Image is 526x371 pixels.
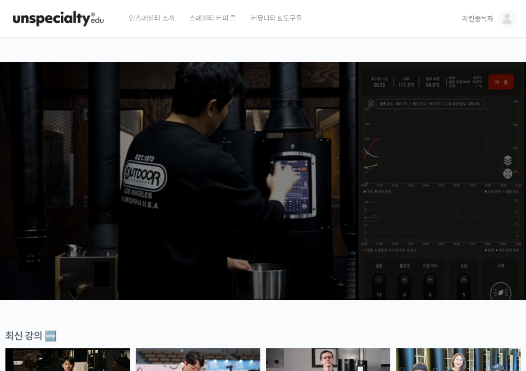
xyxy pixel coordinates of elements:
[5,330,521,343] div: 최신 강의 🆕
[10,189,516,203] p: 시간과 장소에 구애받지 않고, 검증된 커리큘럼으로
[462,14,493,23] span: 치킨중독자
[10,134,516,184] p: [PERSON_NAME]을 다하는 당신을 위해, 최고와 함께 만든 커피 클래스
